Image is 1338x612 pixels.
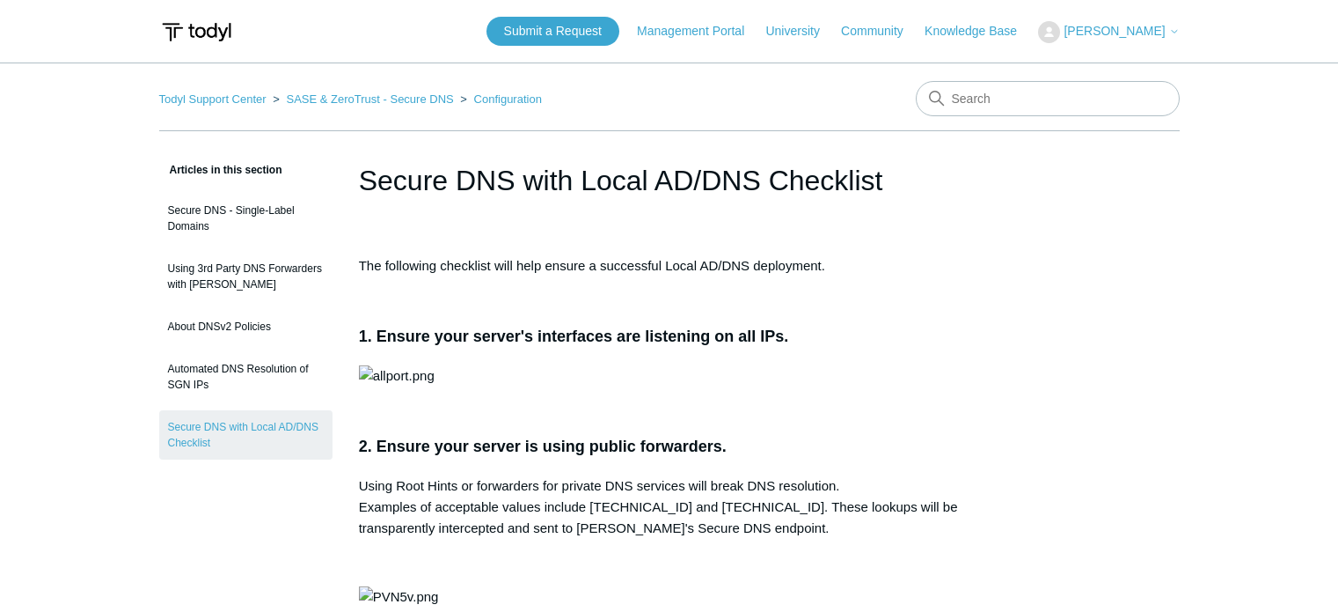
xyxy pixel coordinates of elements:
a: Configuration [474,92,542,106]
a: About DNSv2 Policies [159,310,333,343]
button: [PERSON_NAME] [1038,21,1179,43]
p: Using Root Hints or forwarders for private DNS services will break DNS resolution. Examples of ac... [359,476,980,539]
a: Knowledge Base [925,22,1035,41]
a: Secure DNS with Local AD/DNS Checklist [159,410,333,460]
li: SASE & ZeroTrust - Secure DNS [269,92,457,106]
span: [PERSON_NAME] [1064,24,1165,38]
a: Todyl Support Center [159,92,267,106]
a: SASE & ZeroTrust - Secure DNS [286,92,453,106]
p: The following checklist will help ensure a successful Local AD/DNS deployment. [359,255,980,277]
a: Secure DNS - Single-Label Domains [159,194,333,243]
a: Management Portal [637,22,762,41]
a: Using 3rd Party DNS Forwarders with [PERSON_NAME] [159,252,333,301]
h3: 2. Ensure your server is using public forwarders. [359,434,980,460]
li: Configuration [457,92,542,106]
h1: Secure DNS with Local AD/DNS Checklist [359,159,980,202]
li: Todyl Support Center [159,92,270,106]
a: University [765,22,837,41]
img: Todyl Support Center Help Center home page [159,16,234,48]
img: PVN5v.png [359,586,439,608]
a: Submit a Request [486,17,619,46]
span: Articles in this section [159,164,282,176]
h3: 1. Ensure your server's interfaces are listening on all IPs. [359,324,980,350]
input: Search [916,81,1180,116]
img: allport.png [359,365,435,387]
a: Automated DNS Resolution of SGN IPs [159,352,333,402]
a: Community [841,22,921,41]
